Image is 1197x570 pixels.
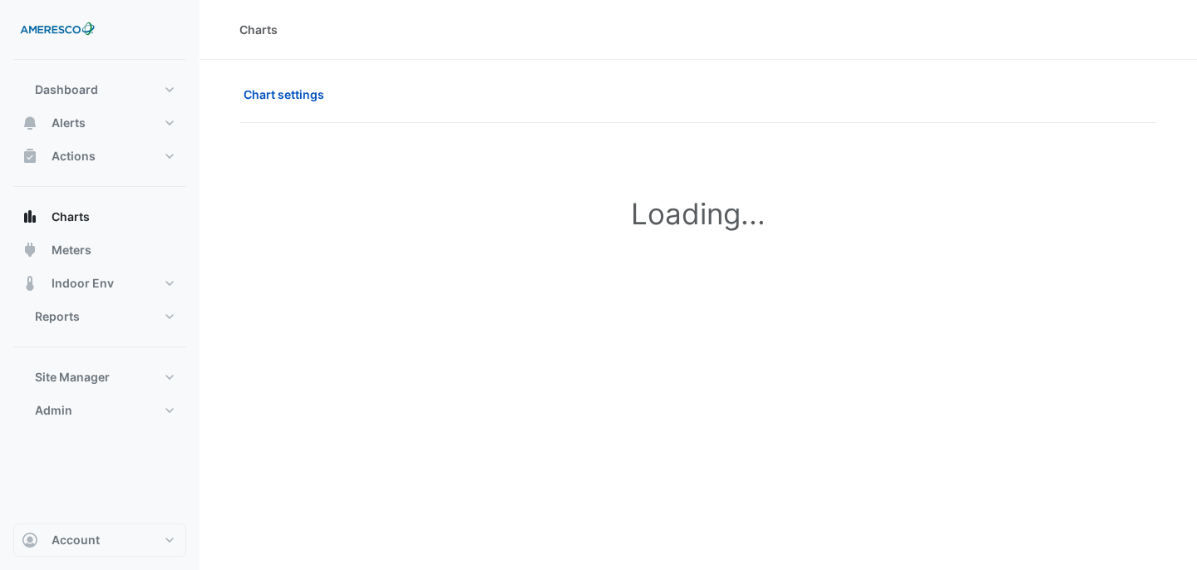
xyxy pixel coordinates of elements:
button: Indoor Env [13,267,186,300]
h1: Loading... [276,196,1121,231]
button: Meters [13,233,186,267]
span: Actions [52,148,96,165]
app-icon: Actions [22,148,38,165]
span: Alerts [52,115,86,131]
button: Chart settings [239,80,335,109]
app-icon: Charts [22,209,38,225]
span: Dashboard [35,81,98,98]
button: Site Manager [13,361,186,394]
span: Charts [52,209,90,225]
button: Reports [13,300,186,333]
app-icon: Indoor Env [22,275,38,292]
img: Company Logo [20,13,95,47]
span: Chart settings [244,86,324,103]
div: Charts [239,21,278,38]
app-icon: Alerts [22,115,38,131]
button: Alerts [13,106,186,140]
button: Admin [13,394,186,427]
button: Charts [13,200,186,233]
span: Indoor Env [52,275,114,292]
button: Actions [13,140,186,173]
span: Account [52,532,100,548]
button: Dashboard [13,73,186,106]
span: Meters [52,242,91,258]
button: Account [13,523,186,557]
span: Site Manager [35,369,110,386]
span: Reports [35,308,80,325]
app-icon: Meters [22,242,38,258]
span: Admin [35,402,72,419]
